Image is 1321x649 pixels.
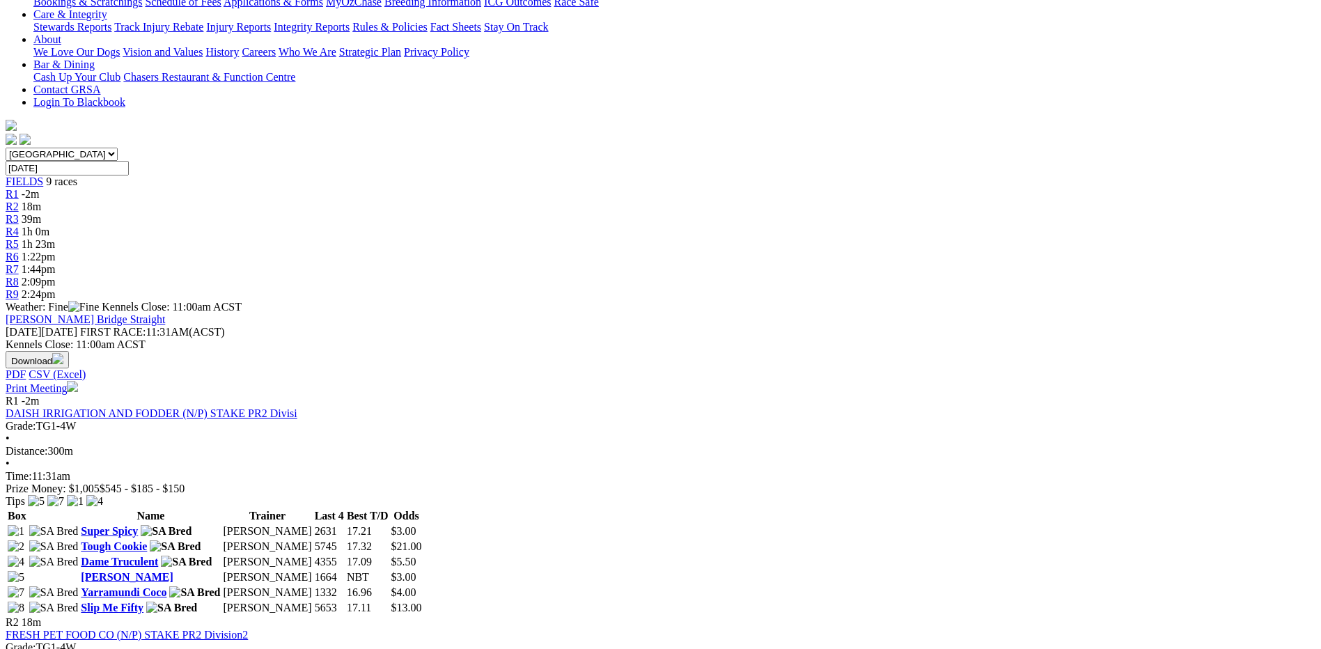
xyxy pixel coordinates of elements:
img: SA Bred [141,525,191,538]
a: [PERSON_NAME] Bridge Straight [6,313,165,325]
a: CSV (Excel) [29,368,86,380]
span: Grade: [6,420,36,432]
td: 5745 [314,540,345,554]
a: R5 [6,238,19,250]
span: 1:22pm [22,251,56,263]
th: Best T/D [346,509,389,523]
img: 7 [47,495,64,508]
a: Login To Blackbook [33,96,125,108]
a: FIELDS [6,175,43,187]
span: 1h 23m [22,238,55,250]
span: $545 - $185 - $150 [100,483,185,494]
div: Prize Money: $1,005 [6,483,1315,495]
a: Stewards Reports [33,21,111,33]
span: [DATE] [6,326,77,338]
span: $4.00 [391,586,416,598]
span: • [6,458,10,469]
img: SA Bred [150,540,201,553]
img: download.svg [52,353,63,364]
img: SA Bred [29,586,79,599]
img: 8 [8,602,24,614]
a: R7 [6,263,19,275]
img: SA Bred [169,586,220,599]
td: [PERSON_NAME] [223,540,313,554]
span: Kennels Close: 11:00am ACST [102,301,242,313]
a: Super Spicy [81,525,138,537]
img: facebook.svg [6,134,17,145]
a: DAISH IRRIGATION AND FODDER (N/P) STAKE PR2 Divisi [6,407,297,419]
a: Dame Truculent [81,556,158,568]
span: 11:31AM(ACST) [80,326,225,338]
img: SA Bred [29,525,79,538]
a: R1 [6,188,19,200]
td: 5653 [314,601,345,615]
a: Track Injury Rebate [114,21,203,33]
a: Rules & Policies [352,21,428,33]
img: 5 [28,495,45,508]
img: 7 [8,586,24,599]
td: [PERSON_NAME] [223,555,313,569]
a: Tough Cookie [81,540,147,552]
td: [PERSON_NAME] [223,524,313,538]
th: Last 4 [314,509,345,523]
a: R6 [6,251,19,263]
span: $3.00 [391,525,416,537]
a: R8 [6,276,19,288]
span: -2m [22,188,40,200]
span: $5.50 [391,556,416,568]
a: History [205,46,239,58]
a: [PERSON_NAME] [81,571,173,583]
img: 4 [8,556,24,568]
div: Care & Integrity [33,21,1315,33]
img: 2 [8,540,24,553]
span: $13.00 [391,602,422,613]
div: Download [6,368,1315,381]
span: Weather: Fine [6,301,102,313]
a: Stay On Track [484,21,548,33]
span: 9 races [46,175,77,187]
a: Yarramundi Coco [81,586,166,598]
img: printer.svg [67,381,78,392]
div: About [33,46,1315,58]
a: Slip Me Fifty [81,602,143,613]
a: Chasers Restaurant & Function Centre [123,71,295,83]
a: Strategic Plan [339,46,401,58]
a: Careers [242,46,276,58]
td: 17.21 [346,524,389,538]
img: 4 [86,495,103,508]
a: Care & Integrity [33,8,107,20]
img: SA Bred [29,556,79,568]
img: logo-grsa-white.png [6,120,17,131]
span: 2:24pm [22,288,56,300]
img: 5 [8,571,24,584]
span: 39m [22,213,41,225]
span: • [6,432,10,444]
a: Fact Sheets [430,21,481,33]
button: Download [6,351,69,368]
span: [DATE] [6,326,42,338]
td: NBT [346,570,389,584]
span: Time: [6,470,32,482]
a: Print Meeting [6,382,78,394]
img: twitter.svg [19,134,31,145]
a: About [33,33,61,45]
a: R4 [6,226,19,237]
span: $21.00 [391,540,422,552]
div: 300m [6,445,1315,458]
a: Cash Up Your Club [33,71,120,83]
img: Fine [68,301,99,313]
span: Box [8,510,26,522]
img: 1 [8,525,24,538]
a: PDF [6,368,26,380]
a: Bar & Dining [33,58,95,70]
span: 1h 0m [22,226,49,237]
span: Distance: [6,445,47,457]
td: [PERSON_NAME] [223,586,313,600]
span: R3 [6,213,19,225]
span: FIRST RACE: [80,326,146,338]
img: SA Bred [161,556,212,568]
